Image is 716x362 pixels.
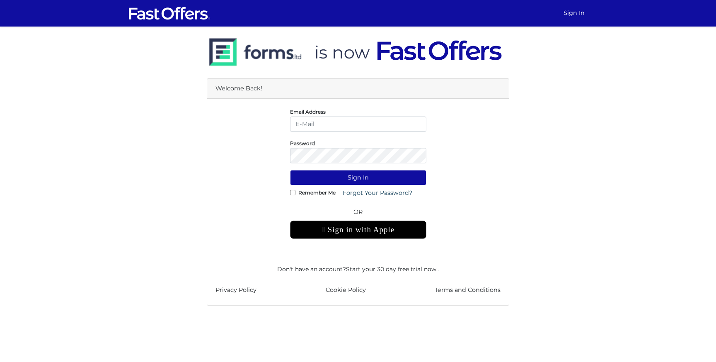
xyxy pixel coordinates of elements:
div: Don't have an account? . [215,259,501,274]
a: Terms and Conditions [435,285,501,295]
a: Privacy Policy [215,285,256,295]
a: Start your 30 day free trial now. [346,265,438,273]
label: Email Address [290,111,326,113]
a: Forgot Your Password? [337,185,418,201]
div: Welcome Back! [207,79,509,99]
span: OR [290,207,426,221]
a: Cookie Policy [326,285,366,295]
div: Sign in with Apple [290,221,426,239]
label: Remember Me [298,192,336,194]
a: Sign In [560,5,588,21]
input: E-Mail [290,117,426,132]
label: Password [290,142,315,144]
button: Sign In [290,170,426,185]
